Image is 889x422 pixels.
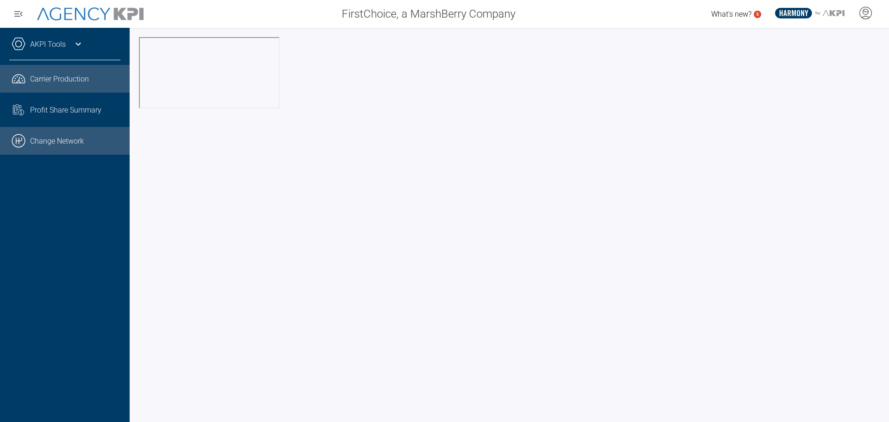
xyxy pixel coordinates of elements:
span: What's new? [711,10,751,19]
span: Profit Share Summary [30,106,101,114]
a: 5 [754,11,761,18]
img: AgencyKPI [37,7,144,21]
a: AKPI Tools [30,40,66,49]
span: FirstChoice, a MarshBerry Company [342,7,515,20]
text: 5 [756,12,759,17]
span: Carrier Production [30,75,89,83]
